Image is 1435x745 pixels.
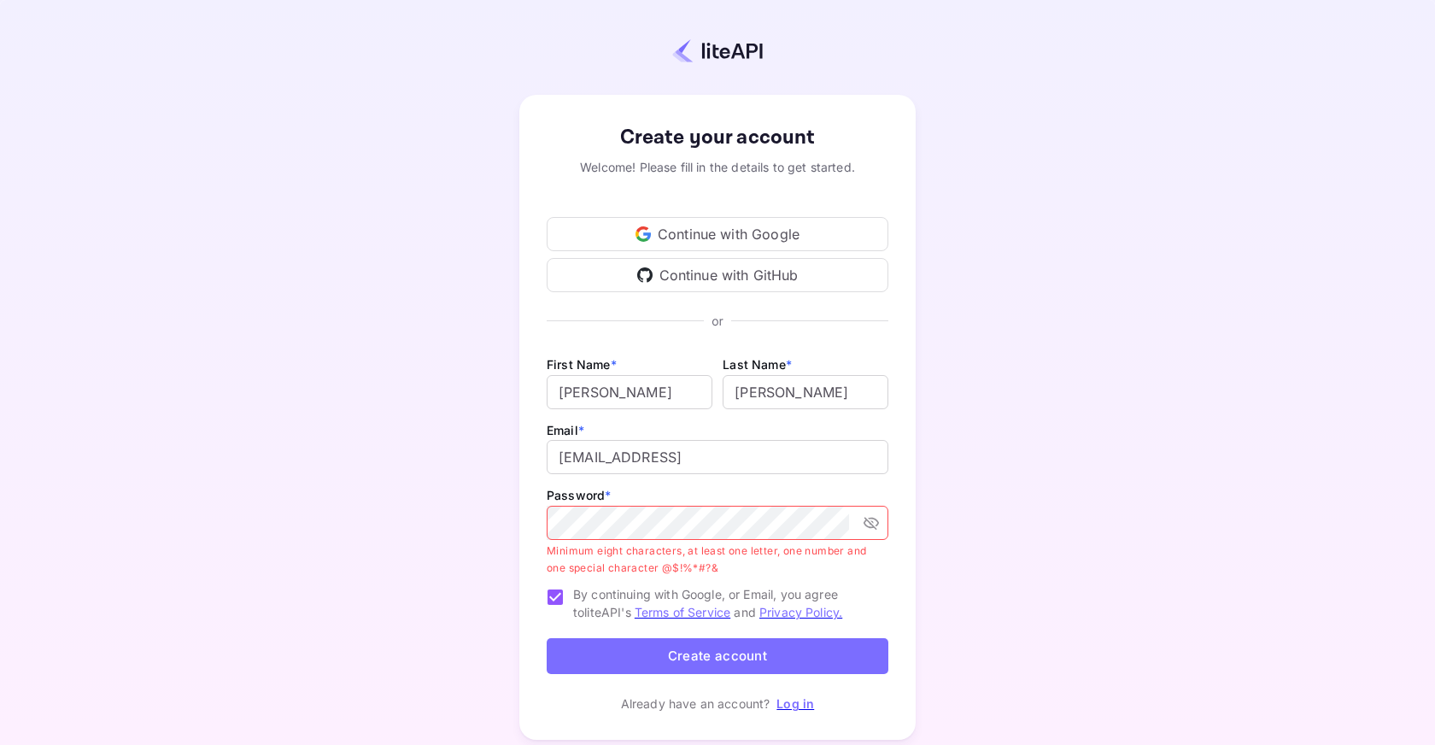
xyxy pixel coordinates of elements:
input: johndoe@gmail.com [547,440,888,474]
a: Log in [776,696,814,711]
label: Last Name [723,357,792,372]
button: toggle password visibility [856,507,887,538]
div: Continue with GitHub [547,258,888,292]
div: Create your account [547,122,888,153]
p: Already have an account? [621,695,770,713]
input: John [547,375,712,409]
a: Privacy Policy. [759,605,842,619]
a: Terms of Service [635,605,730,619]
p: Minimum eight characters, at least one letter, one number and one special character @$!%*#?& [547,543,876,577]
label: Email [547,423,584,437]
img: liteapi [672,38,763,63]
label: First Name [547,357,617,372]
label: Password [547,488,611,502]
div: Welcome! Please fill in the details to get started. [547,158,888,176]
input: Doe [723,375,888,409]
span: By continuing with Google, or Email, you agree to liteAPI's and [573,585,875,621]
div: Continue with Google [547,217,888,251]
button: Create account [547,638,888,675]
